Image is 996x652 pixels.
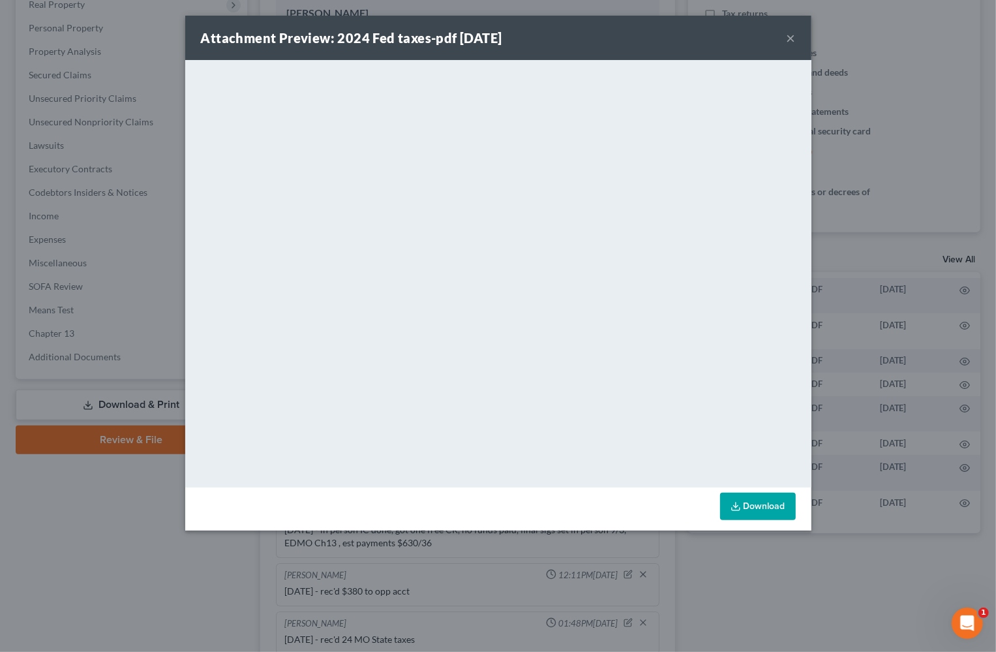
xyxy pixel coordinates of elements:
[720,493,796,520] a: Download
[978,608,989,618] span: 1
[201,30,502,46] strong: Attachment Preview: 2024 Fed taxes-pdf [DATE]
[787,30,796,46] button: ×
[185,60,811,484] iframe: <object ng-attr-data='[URL][DOMAIN_NAME]' type='application/pdf' width='100%' height='650px'></ob...
[952,608,983,639] iframe: Intercom live chat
